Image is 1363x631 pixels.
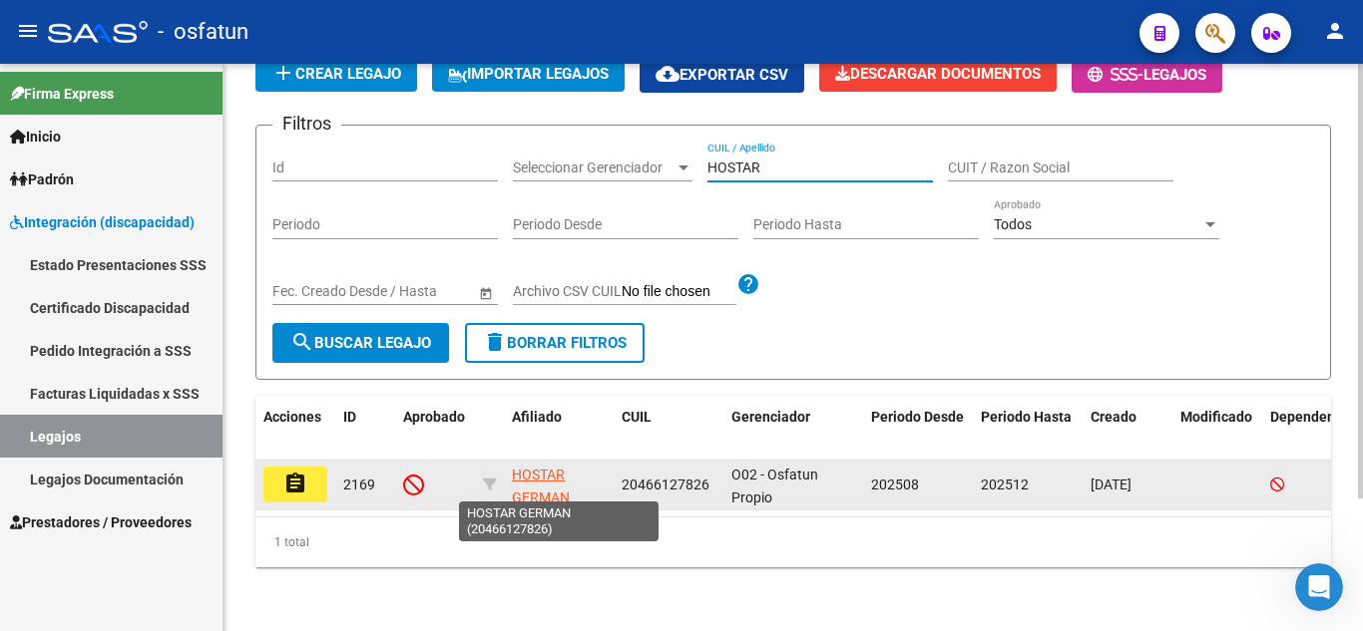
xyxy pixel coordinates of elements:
[483,330,507,354] mat-icon: delete
[656,62,680,86] mat-icon: cloud_download
[1091,476,1132,492] span: [DATE]
[981,409,1072,425] span: Periodo Hasta
[614,396,723,462] datatable-header-cell: CUIL
[1072,56,1222,93] button: -Legajos
[731,409,810,425] span: Gerenciador
[263,409,321,425] span: Acciones
[272,110,341,138] h3: Filtros
[10,168,74,190] span: Padrón
[255,517,1331,567] div: 1 total
[656,66,788,84] span: Exportar CSV
[290,330,314,354] mat-icon: search
[271,65,401,83] span: Crear Legajo
[10,126,61,148] span: Inicio
[255,396,335,462] datatable-header-cell: Acciones
[271,61,295,85] mat-icon: add
[16,19,40,43] mat-icon: menu
[512,467,570,505] span: HOSTAR GERMAN
[483,334,627,352] span: Borrar Filtros
[475,282,496,303] button: Open calendar
[871,476,919,492] span: 202508
[863,396,973,462] datatable-header-cell: Periodo Desde
[723,396,863,462] datatable-header-cell: Gerenciador
[1270,409,1354,425] span: Dependencia
[10,83,114,105] span: Firma Express
[465,323,645,363] button: Borrar Filtros
[432,56,625,92] button: IMPORTAR LEGAJOS
[448,65,609,83] span: IMPORTAR LEGAJOS
[1083,396,1172,462] datatable-header-cell: Creado
[272,323,449,363] button: Buscar Legajo
[362,283,460,300] input: Fecha fin
[1143,66,1206,84] span: Legajos
[731,467,818,505] span: O02 - Osfatun Propio
[158,10,248,54] span: - osfatun
[512,409,562,425] span: Afiliado
[1088,66,1143,84] span: -
[622,283,736,301] input: Archivo CSV CUIL
[835,65,1041,83] span: Descargar Documentos
[513,283,622,299] span: Archivo CSV CUIL
[973,396,1083,462] datatable-header-cell: Periodo Hasta
[1295,563,1343,611] iframe: Intercom live chat
[335,396,395,462] datatable-header-cell: ID
[403,409,465,425] span: Aprobado
[1172,396,1262,462] datatable-header-cell: Modificado
[343,409,356,425] span: ID
[622,476,709,492] span: 20466127826
[343,476,375,492] span: 2169
[395,396,475,462] datatable-header-cell: Aprobado
[1091,409,1136,425] span: Creado
[283,472,307,495] mat-icon: assignment
[272,283,345,300] input: Fecha inicio
[622,409,652,425] span: CUIL
[504,396,614,462] datatable-header-cell: Afiliado
[1180,409,1252,425] span: Modificado
[640,56,804,93] button: Exportar CSV
[10,211,195,233] span: Integración (discapacidad)
[513,159,675,176] span: Seleccionar Gerenciador
[871,409,964,425] span: Periodo Desde
[994,216,1032,232] span: Todos
[736,272,760,296] mat-icon: help
[1323,19,1347,43] mat-icon: person
[255,56,417,92] button: Crear Legajo
[10,511,192,533] span: Prestadores / Proveedores
[981,476,1029,492] span: 202512
[819,56,1057,92] button: Descargar Documentos
[290,334,431,352] span: Buscar Legajo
